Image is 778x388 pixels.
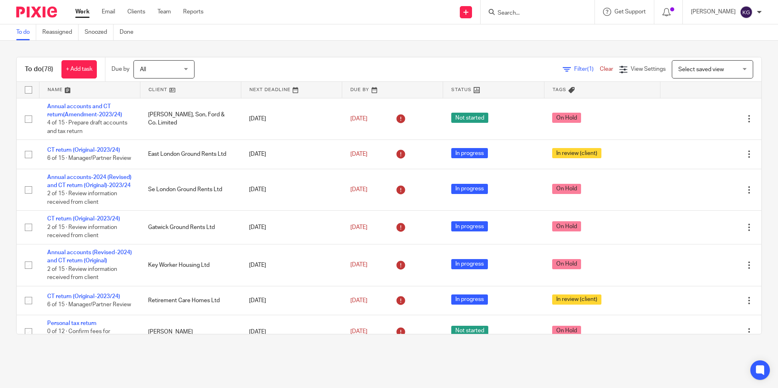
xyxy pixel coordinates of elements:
img: svg%3E [740,6,753,19]
a: Reassigned [42,24,79,40]
td: [PERSON_NAME], Son, Ford & Co. Limited [140,98,241,140]
span: Get Support [614,9,646,15]
td: Se London Ground Rents Ltd [140,169,241,211]
a: Annual accounts (Revised-2024) and CT return (Original) [47,250,132,264]
span: In progress [451,184,488,194]
span: In progress [451,221,488,231]
span: View Settings [631,66,666,72]
a: Personal tax return [47,320,96,326]
span: Not started [451,326,488,336]
span: On Hold [552,184,581,194]
a: Team [157,8,171,16]
span: Tags [553,87,566,92]
span: Select saved view [678,67,724,72]
span: [DATE] [350,116,367,122]
span: In review (client) [552,148,601,158]
td: [DATE] [241,211,342,244]
a: CT return (Original-2023/24) [47,216,120,222]
a: Annual accounts-2024 (Revised) and CT return (Original)-2023/24 [47,174,131,188]
td: [DATE] [241,244,342,286]
td: [DATE] [241,98,342,140]
span: 4 of 15 · Prepare draft accounts and tax return [47,120,127,134]
a: Clear [600,66,613,72]
img: Pixie [16,7,57,17]
p: Due by [111,65,129,73]
span: On Hold [552,113,581,123]
span: In review (client) [552,294,601,305]
p: [PERSON_NAME] [691,8,736,16]
a: Done [120,24,140,40]
span: [DATE] [350,151,367,157]
h1: To do [25,65,53,74]
span: [DATE] [350,187,367,192]
span: On Hold [552,326,581,336]
a: CT return (Original-2023/24) [47,294,120,299]
span: [DATE] [350,329,367,335]
a: Annual accounts and CT return(Amendment-2023/24) [47,104,122,118]
span: [DATE] [350,225,367,230]
span: 2 of 15 · Review information received from client [47,225,117,239]
span: In progress [451,259,488,269]
span: 6 of 15 · Manager/Partner Review [47,302,131,307]
input: Search [497,10,570,17]
td: [DATE] [241,140,342,169]
span: 6 of 15 · Manager/Partner Review [47,156,131,161]
a: Reports [183,8,203,16]
td: [DATE] [241,286,342,315]
a: CT return (Original-2023/24) [47,147,120,153]
span: 2 of 15 · Review information received from client [47,191,117,205]
td: [DATE] [241,315,342,349]
span: Filter [574,66,600,72]
a: + Add task [61,60,97,78]
td: [DATE] [241,169,342,211]
span: [DATE] [350,298,367,303]
a: To do [16,24,36,40]
span: [DATE] [350,262,367,268]
td: Gatwick Ground Rents Ltd [140,211,241,244]
a: Snoozed [85,24,114,40]
span: On Hold [552,259,581,269]
td: Retirement Care Homes Ltd [140,286,241,315]
a: Email [102,8,115,16]
a: Work [75,8,90,16]
span: 2 of 15 · Review information received from client [47,266,117,281]
span: All [140,67,146,72]
td: Key Worker Housing Ltd [140,244,241,286]
span: (1) [587,66,594,72]
span: (78) [42,66,53,72]
td: East London Ground Rents Ltd [140,140,241,169]
span: On Hold [552,221,581,231]
span: In progress [451,294,488,305]
span: In progress [451,148,488,158]
td: [PERSON_NAME] [140,315,241,349]
a: Clients [127,8,145,16]
span: 0 of 12 · Confirm fees for Previous Year Paid with Accounts [47,329,132,343]
span: Not started [451,113,488,123]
